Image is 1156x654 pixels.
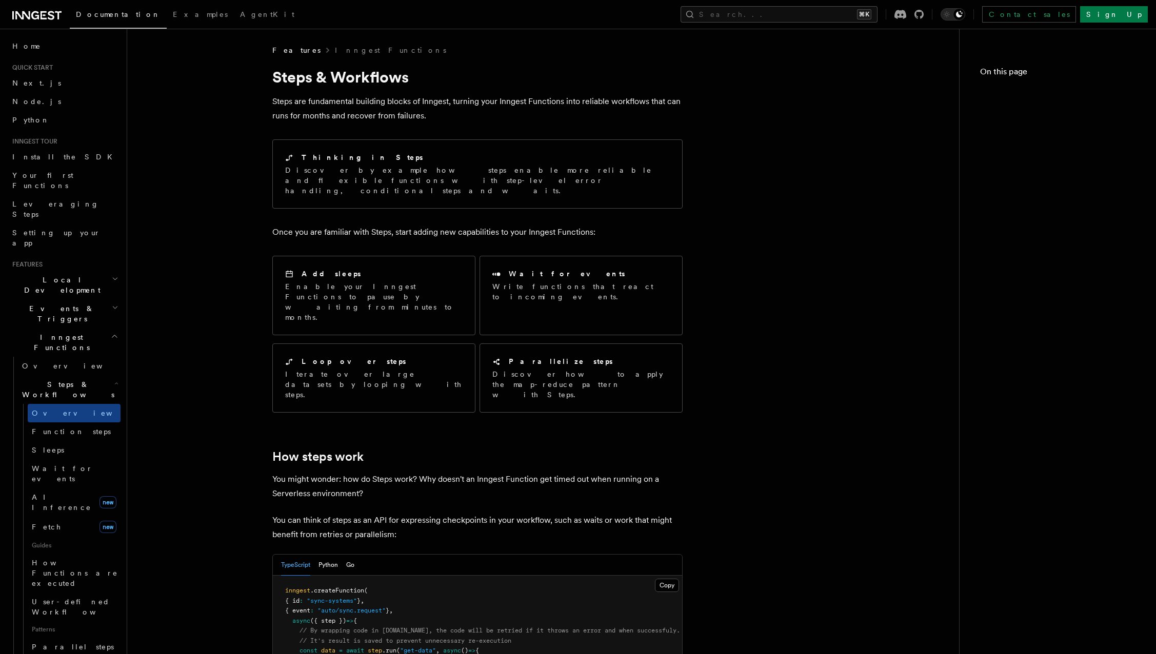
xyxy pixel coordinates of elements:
span: // It's result is saved to prevent unnecessary re-execution [300,637,511,644]
a: Parallelize stepsDiscover how to apply the map-reduce pattern with Steps. [480,343,683,413]
a: Your first Functions [8,166,121,195]
a: Home [8,37,121,55]
button: Steps & Workflows [18,375,121,404]
p: Once you are familiar with Steps, start adding new capabilities to your Inngest Functions: [272,225,683,239]
span: new [99,496,116,508]
a: User-defined Workflows [28,592,121,621]
span: : [310,607,314,614]
p: Discover how to apply the map-reduce pattern with Steps. [492,369,670,400]
a: How steps work [272,449,364,464]
h1: Steps & Workflows [272,68,683,86]
span: Sleeps [32,446,64,454]
a: Wait for events [28,459,121,488]
span: Your first Functions [12,171,73,190]
span: Quick start [8,64,53,72]
span: inngest [285,587,310,594]
a: Overview [28,404,121,422]
span: "get-data" [400,647,436,654]
p: You might wonder: how do Steps work? Why doesn't an Inngest Function get timed out when running o... [272,472,683,501]
a: Leveraging Steps [8,195,121,223]
h2: Add sleeps [302,269,361,279]
span: { [353,617,357,624]
a: Sleeps [28,441,121,459]
span: async [443,647,461,654]
span: Home [12,41,41,51]
span: .createFunction [310,587,364,594]
span: } [386,607,389,614]
p: Iterate over large datasets by looping with steps. [285,369,463,400]
span: await [346,647,364,654]
span: .run [382,647,396,654]
h2: Thinking in Steps [302,152,423,162]
p: Steps are fundamental building blocks of Inngest, turning your Inngest Functions into reliable wo... [272,94,683,123]
span: How Functions are executed [32,559,118,587]
span: : [300,597,303,604]
span: ( [364,587,368,594]
span: Wait for events [32,464,93,483]
span: Setting up your app [12,229,101,247]
span: Function steps [32,427,111,436]
a: Node.js [8,92,121,111]
span: { id [285,597,300,604]
button: Events & Triggers [8,299,121,328]
span: Node.js [12,97,61,106]
button: Python [318,555,338,576]
span: const [300,647,317,654]
span: Overview [32,409,137,417]
p: Discover by example how steps enable more reliable and flexible functions with step-level error h... [285,165,670,196]
span: data [321,647,335,654]
a: Documentation [70,3,167,29]
span: Features [272,45,321,55]
span: new [99,521,116,533]
button: TypeScript [281,555,310,576]
button: Go [346,555,354,576]
p: Write functions that react to incoming events. [492,281,670,302]
span: Events & Triggers [8,303,112,324]
button: Toggle dark mode [941,8,965,21]
button: Search...⌘K [681,6,878,23]
button: Copy [655,579,679,592]
a: How Functions are executed [28,554,121,592]
span: Python [12,116,50,124]
span: Guides [28,537,121,554]
span: Patterns [28,621,121,638]
span: "sync-systems" [307,597,357,604]
a: Inngest Functions [335,45,446,55]
span: "auto/sync.request" [317,607,386,614]
h2: Parallelize steps [509,356,613,366]
a: Wait for eventsWrite functions that react to incoming events. [480,256,683,335]
a: Next.js [8,74,121,92]
span: AgentKit [240,10,294,18]
span: } [357,597,361,604]
span: ( [396,647,400,654]
span: => [346,617,353,624]
button: Local Development [8,271,121,299]
a: Install the SDK [8,148,121,166]
h2: Wait for events [509,269,625,279]
a: Examples [167,3,234,28]
span: , [436,647,440,654]
a: Function steps [28,422,121,441]
span: () [461,647,468,654]
a: Add sleepsEnable your Inngest Functions to pause by waiting from minutes to months. [272,256,475,335]
span: Local Development [8,275,112,295]
a: Sign Up [1080,6,1148,23]
span: Parallel steps [32,643,114,651]
a: Loop over stepsIterate over large datasets by looping with steps. [272,343,475,413]
span: { [475,647,479,654]
a: AI Inferencenew [28,488,121,517]
span: Examples [173,10,228,18]
a: Fetchnew [28,517,121,537]
span: Steps & Workflows [18,379,114,400]
span: , [361,597,364,604]
span: ({ step }) [310,617,346,624]
p: You can think of steps as an API for expressing checkpoints in your workflow, such as waits or wo... [272,513,683,542]
span: Install the SDK [12,153,118,161]
span: Inngest tour [8,137,57,146]
a: AgentKit [234,3,301,28]
h4: On this page [980,66,1135,82]
kbd: ⌘K [857,9,871,19]
span: // By wrapping code in [DOMAIN_NAME], the code will be retried if it throws an error and when suc... [300,627,680,634]
p: Enable your Inngest Functions to pause by waiting from minutes to months. [285,281,463,322]
span: Documentation [76,10,161,18]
